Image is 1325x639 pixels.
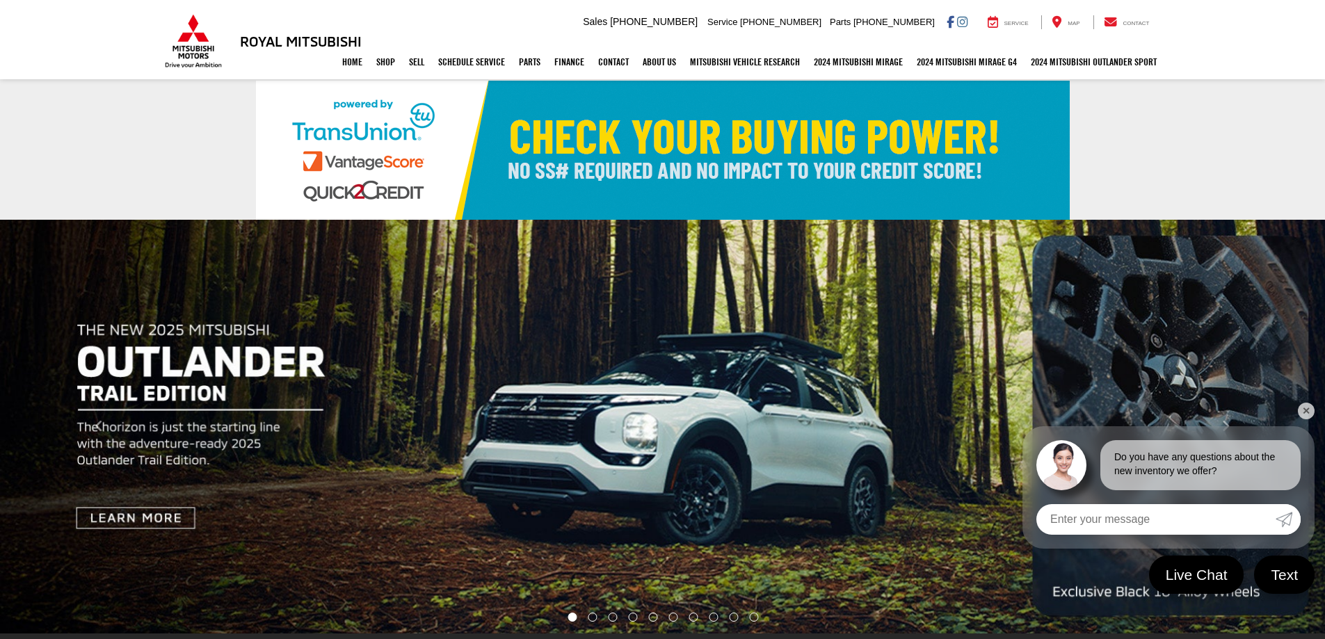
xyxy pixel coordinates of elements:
span: Sales [583,16,607,27]
span: Text [1264,565,1305,584]
span: Contact [1123,20,1149,26]
li: Go to slide number 4. [629,613,638,622]
li: Go to slide number 7. [689,613,698,622]
img: Check Your Buying Power [256,81,1070,220]
a: Shop [369,45,402,79]
li: Go to slide number 9. [729,613,738,622]
a: About Us [636,45,683,79]
a: Facebook: Click to visit our Facebook page [947,16,954,27]
span: [PHONE_NUMBER] [740,17,821,27]
span: Service [1004,20,1029,26]
a: Mitsubishi Vehicle Research [683,45,807,79]
li: Go to slide number 3. [609,613,618,622]
a: Service [977,15,1039,29]
li: Go to slide number 1. [568,613,577,622]
span: Live Chat [1159,565,1235,584]
li: Go to slide number 5. [649,613,658,622]
a: Parts: Opens in a new tab [512,45,547,79]
img: Mitsubishi [162,14,225,68]
div: Do you have any questions about the new inventory we offer? [1100,440,1301,490]
a: Schedule Service: Opens in a new tab [431,45,512,79]
li: Go to slide number 2. [588,613,597,622]
span: Parts [830,17,851,27]
a: Home [335,45,369,79]
a: Map [1041,15,1090,29]
a: Text [1254,556,1315,594]
a: 2024 Mitsubishi Mirage [807,45,910,79]
h3: Royal Mitsubishi [240,33,362,49]
a: Sell [402,45,431,79]
span: [PHONE_NUMBER] [610,16,698,27]
img: Agent profile photo [1036,440,1086,490]
li: Go to slide number 6. [668,613,677,622]
a: Contact [591,45,636,79]
li: Go to slide number 8. [709,613,718,622]
a: Submit [1276,504,1301,535]
a: Instagram: Click to visit our Instagram page [957,16,967,27]
input: Enter your message [1036,504,1276,535]
a: Live Chat [1149,556,1244,594]
span: Service [707,17,737,27]
li: Go to slide number 10. [749,613,758,622]
button: Click to view next picture. [1126,248,1325,606]
a: 2024 Mitsubishi Outlander SPORT [1024,45,1164,79]
a: Finance [547,45,591,79]
a: 2024 Mitsubishi Mirage G4 [910,45,1024,79]
span: [PHONE_NUMBER] [853,17,935,27]
a: Contact [1093,15,1160,29]
span: Map [1068,20,1079,26]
